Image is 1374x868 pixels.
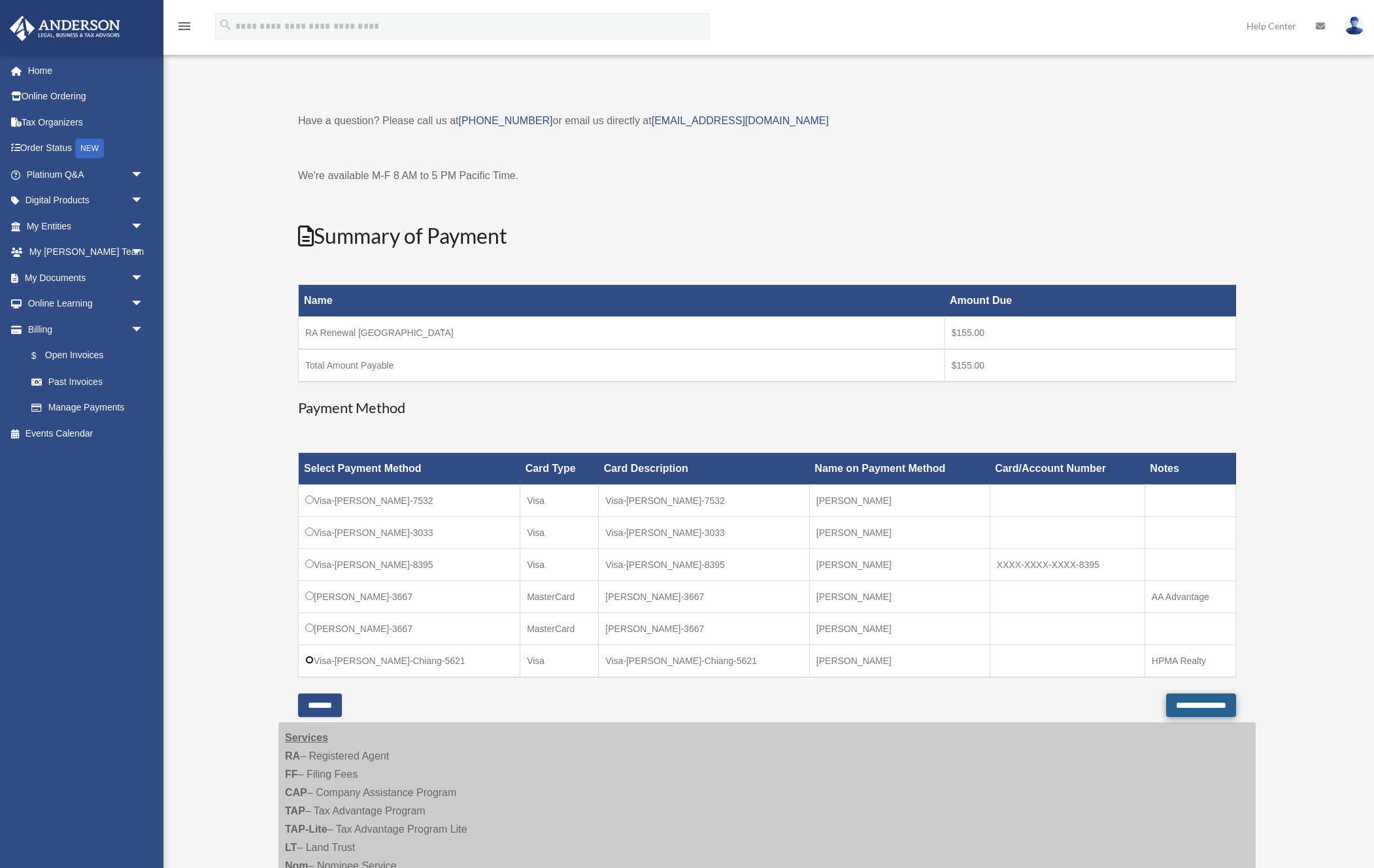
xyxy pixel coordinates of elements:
a: Tax Organizers [9,109,163,135]
th: Notes [1145,453,1235,485]
th: Card Type [520,453,599,485]
td: Visa-[PERSON_NAME]-7532 [599,485,810,517]
span: arrow_drop_down [131,239,157,266]
img: Anderson Advisors Platinum Portal [6,16,124,41]
a: My Entitiesarrow_drop_down [9,213,163,239]
td: Visa [520,517,599,549]
td: Visa-[PERSON_NAME]-3033 [299,517,520,549]
td: [PERSON_NAME] [809,549,990,581]
td: AA Advantage [1145,581,1235,613]
td: [PERSON_NAME] [809,517,990,549]
th: Amount Due [945,285,1235,317]
strong: TAP [285,805,305,816]
td: HPMA Realty [1145,645,1235,678]
a: My Documentsarrow_drop_down [9,265,163,291]
td: Visa-[PERSON_NAME]-8395 [299,549,520,581]
img: User Pic [1345,16,1364,35]
strong: TAP-Lite [285,824,327,835]
a: [PHONE_NUMBER] [458,115,552,126]
a: My [PERSON_NAME] Teamarrow_drop_down [9,239,163,265]
strong: Services [285,732,328,743]
td: MasterCard [520,581,599,613]
div: NEW [75,139,104,158]
i: menu [176,18,192,34]
td: RA Renewal [GEOGRAPHIC_DATA] [299,317,945,350]
td: [PERSON_NAME]-3667 [299,613,520,645]
td: Visa [520,549,599,581]
p: We're available M-F 8 AM to 5 PM Pacific Time. [298,167,1236,185]
a: $Open Invoices [18,342,150,369]
strong: RA [285,750,300,761]
a: menu [176,23,192,34]
th: Name on Payment Method [809,453,990,485]
td: Visa [520,485,599,517]
i: search [218,18,233,32]
strong: CAP [285,787,307,798]
a: Home [9,58,163,84]
strong: FF [285,769,298,780]
a: Billingarrow_drop_down [9,316,157,342]
a: [EMAIL_ADDRESS][DOMAIN_NAME] [652,115,829,126]
a: Online Ordering [9,84,163,110]
td: Visa-[PERSON_NAME]-8395 [599,549,810,581]
td: [PERSON_NAME]-3667 [599,613,810,645]
td: Visa-[PERSON_NAME]-3033 [599,517,810,549]
span: arrow_drop_down [131,188,157,214]
td: [PERSON_NAME]-3667 [599,581,810,613]
h3: Payment Method [298,398,1236,418]
span: $ [39,348,45,364]
span: arrow_drop_down [131,213,157,240]
td: Visa-[PERSON_NAME]-Chiang-5621 [299,645,520,678]
td: Visa [520,645,599,678]
td: [PERSON_NAME] [809,485,990,517]
span: arrow_drop_down [131,265,157,292]
p: Have a question? Please call us at or email us directly at [298,112,1236,130]
td: [PERSON_NAME] [809,581,990,613]
td: [PERSON_NAME] [809,645,990,678]
a: Order StatusNEW [9,135,163,162]
th: Card/Account Number [990,453,1145,485]
td: Visa-[PERSON_NAME]-Chiang-5621 [599,645,810,678]
td: [PERSON_NAME] [809,613,990,645]
a: Manage Payments [18,395,157,421]
td: $155.00 [945,317,1235,350]
a: Online Learningarrow_drop_down [9,291,163,317]
a: Past Invoices [18,369,157,395]
h2: Summary of Payment [298,222,1236,251]
th: Card Description [599,453,810,485]
a: Events Calendar [9,420,163,446]
span: arrow_drop_down [131,291,157,318]
strong: LT [285,842,297,853]
a: Digital Productsarrow_drop_down [9,188,163,214]
a: Platinum Q&Aarrow_drop_down [9,161,163,188]
td: XXXX-XXXX-XXXX-8395 [990,549,1145,581]
td: [PERSON_NAME]-3667 [299,581,520,613]
td: $155.00 [945,349,1235,382]
th: Name [299,285,945,317]
span: arrow_drop_down [131,161,157,188]
td: MasterCard [520,613,599,645]
span: arrow_drop_down [131,316,157,343]
td: Visa-[PERSON_NAME]-7532 [299,485,520,517]
td: Total Amount Payable [299,349,945,382]
th: Select Payment Method [299,453,520,485]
